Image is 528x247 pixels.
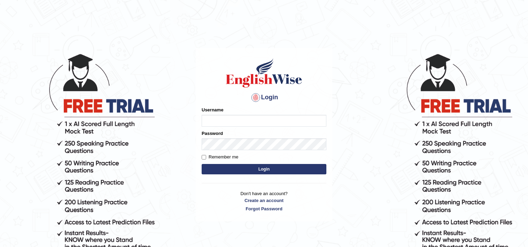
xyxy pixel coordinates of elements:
[202,197,326,204] a: Create an account
[202,107,223,113] label: Username
[202,190,326,212] p: Don't have an account?
[202,164,326,174] button: Login
[202,92,326,103] h4: Login
[202,205,326,212] a: Forgot Password
[225,57,303,89] img: Logo of English Wise sign in for intelligent practice with AI
[202,130,223,137] label: Password
[202,155,206,159] input: Remember me
[202,154,238,161] label: Remember me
